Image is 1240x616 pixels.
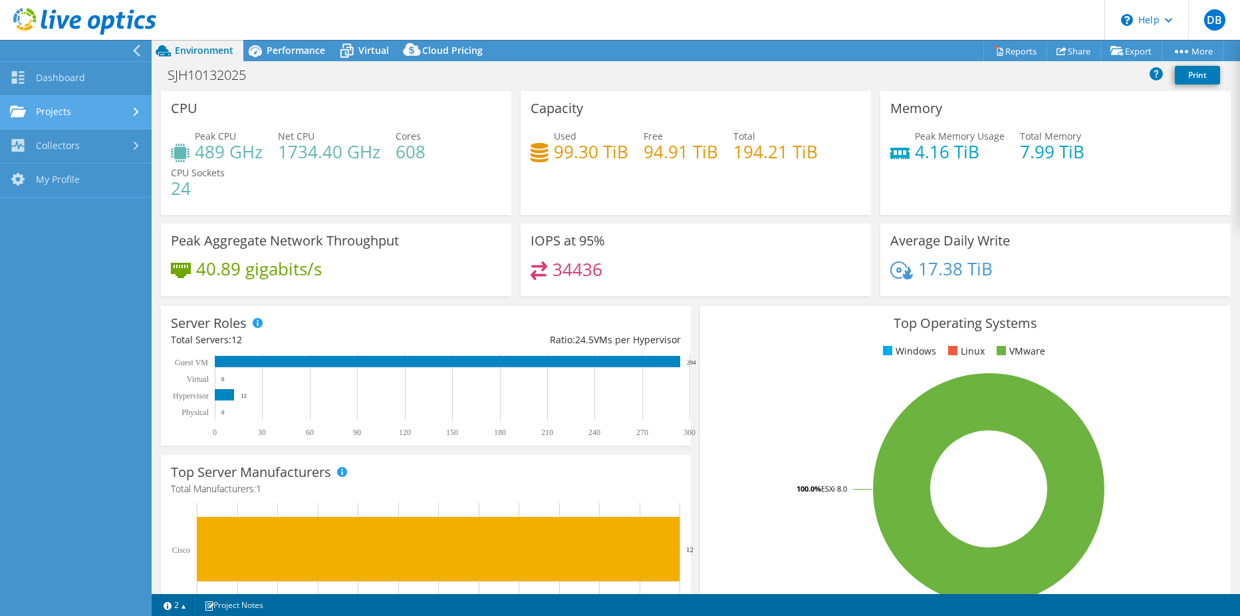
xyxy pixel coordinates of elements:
[172,545,190,555] text: Cisco
[644,130,663,142] span: Free
[993,344,1045,359] li: VMware
[683,428,695,437] text: 300
[306,428,314,437] text: 60
[175,44,233,57] span: Environment
[588,428,600,437] text: 240
[195,597,273,613] a: Project Notes
[221,409,225,416] text: 0
[710,316,1220,331] h3: Top Operating Systems
[213,428,217,437] text: 0
[171,181,225,196] h4: 24
[797,484,821,494] tspan: 100.0%
[353,428,361,437] text: 90
[494,428,506,437] text: 180
[983,41,1047,61] a: Reports
[267,44,325,57] span: Performance
[575,333,594,346] span: 24.5
[278,144,380,159] h4: 1734.40 GHz
[918,261,993,276] h4: 17.38 TiB
[195,130,236,142] span: Peak CPU
[422,44,483,57] span: Cloud Pricing
[531,101,583,116] h3: Capacity
[1020,144,1084,159] h4: 7.99 TiB
[396,130,421,142] span: Cores
[553,262,602,277] h4: 34436
[231,333,242,346] span: 12
[173,391,209,400] text: Hypervisor
[171,465,331,480] h3: Top Server Manufacturers
[171,101,197,116] h3: CPU
[221,376,225,383] text: 0
[1020,130,1081,142] span: Total Memory
[175,358,208,367] text: Guest VM
[733,144,818,159] h4: 194.21 TiB
[1175,66,1220,84] a: Print
[399,428,411,437] text: 120
[821,484,847,494] tspan: ESXi 8.0
[541,428,553,437] text: 210
[554,130,576,142] span: Used
[644,144,718,159] h4: 94.91 TiB
[256,482,261,495] span: 1
[733,130,755,142] span: Total
[636,428,648,437] text: 270
[162,68,267,82] h1: SJH10132025
[187,375,209,384] text: Virtual
[171,316,247,331] h3: Server Roles
[890,233,1010,248] h3: Average Daily Write
[915,130,1005,142] span: Peak Memory Usage
[358,44,389,57] span: Virtual
[890,101,942,116] h3: Memory
[154,597,195,613] a: 2
[171,166,225,179] span: CPU Sockets
[1047,41,1101,61] a: Share
[1204,9,1225,31] span: DB
[915,144,1005,159] h4: 4.16 TiB
[171,333,426,347] div: Total Servers:
[1121,14,1133,26] svg: \n
[1100,41,1162,61] a: Export
[426,333,682,347] div: Ratio: VMs per Hypervisor
[554,144,628,159] h4: 99.30 TiB
[182,408,209,417] text: Physical
[1162,41,1223,61] a: More
[258,428,266,437] text: 30
[687,359,696,366] text: 294
[686,545,693,553] text: 12
[531,233,605,248] h3: IOPS at 95%
[880,344,936,359] li: Windows
[171,233,399,248] h3: Peak Aggregate Network Throughput
[396,144,426,159] h4: 608
[196,261,322,276] h4: 40.89 gigabits/s
[171,482,681,496] h4: Total Manufacturers:
[241,392,247,399] text: 12
[446,428,458,437] text: 150
[278,130,314,142] span: Net CPU
[945,344,985,359] li: Linux
[195,144,263,159] h4: 489 GHz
